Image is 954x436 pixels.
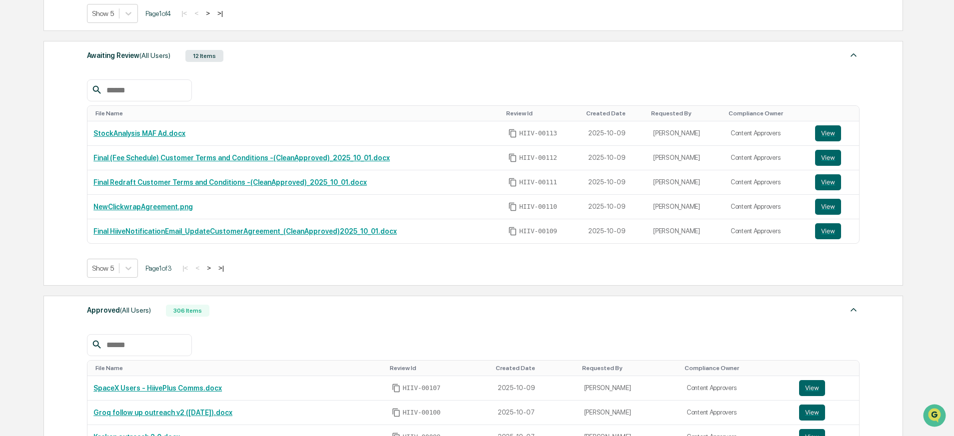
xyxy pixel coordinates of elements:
a: StockAnalysis MAF Ad.docx [93,129,185,137]
span: HIIV-00110 [519,203,557,211]
div: 12 Items [185,50,223,62]
a: View [815,199,853,215]
div: Toggle SortBy [496,365,574,372]
button: View [799,405,825,421]
td: 2025-10-09 [582,121,647,146]
img: caret [848,304,860,316]
td: Content Approvers [725,195,810,219]
div: Awaiting Review [87,49,170,62]
td: Content Approvers [725,146,810,170]
button: >| [214,9,226,17]
button: |< [179,264,191,272]
div: Toggle SortBy [817,110,855,117]
a: NewClickwrapAgreement.png [93,203,193,211]
td: Content Approvers [725,170,810,195]
div: 🔎 [10,146,18,154]
a: View [799,380,854,396]
td: [PERSON_NAME] [647,195,725,219]
div: Toggle SortBy [95,365,382,372]
div: Toggle SortBy [586,110,643,117]
a: SpaceX Users - HiivePlus Comms.docx [93,384,222,392]
span: Page 1 of 3 [145,264,172,272]
span: Preclearance [20,126,64,136]
div: Approved [87,304,151,317]
div: We're available if you need us! [34,86,126,94]
div: Start new chat [34,76,164,86]
td: 2025-10-09 [492,376,578,401]
span: HIIV-00107 [403,384,441,392]
td: [PERSON_NAME] [578,401,681,425]
button: View [815,150,841,166]
a: Powered byPylon [70,169,121,177]
a: View [815,125,853,141]
span: Copy Id [508,153,517,162]
td: [PERSON_NAME] [647,121,725,146]
button: < [192,264,202,272]
span: Copy Id [392,384,401,393]
div: Toggle SortBy [651,110,721,117]
span: (All Users) [139,51,170,59]
div: Toggle SortBy [95,110,498,117]
td: 2025-10-09 [582,195,647,219]
div: Toggle SortBy [685,365,789,372]
span: Copy Id [508,202,517,211]
iframe: Open customer support [922,403,949,430]
img: 1746055101610-c473b297-6a78-478c-a979-82029cc54cd1 [10,76,28,94]
a: View [815,150,853,166]
td: Content Approvers [725,219,810,243]
div: 306 Items [166,305,209,317]
td: [PERSON_NAME] [647,219,725,243]
a: Final HiiveNotificationEmail_UpdateCustomerAgreement_(CleanApproved)2025_10_01.docx [93,227,397,235]
span: HIIV-00111 [519,178,557,186]
img: caret [848,49,860,61]
td: 2025-10-07 [492,401,578,425]
div: Toggle SortBy [729,110,806,117]
span: Page 1 of 4 [145,9,171,17]
button: View [815,125,841,141]
td: [PERSON_NAME] [578,376,681,401]
td: [PERSON_NAME] [647,170,725,195]
td: [PERSON_NAME] [647,146,725,170]
span: Attestations [82,126,124,136]
span: Copy Id [392,408,401,417]
button: |< [178,9,190,17]
div: Toggle SortBy [390,365,488,372]
td: Content Approvers [681,376,793,401]
a: 🖐️Preclearance [6,122,68,140]
span: HIIV-00113 [519,129,557,137]
td: 2025-10-09 [582,170,647,195]
span: Pylon [99,169,121,177]
button: > [204,264,214,272]
a: View [799,405,854,421]
span: Copy Id [508,178,517,187]
td: Content Approvers [681,401,793,425]
button: View [815,199,841,215]
div: 🗄️ [72,127,80,135]
td: 2025-10-09 [582,219,647,243]
td: Content Approvers [725,121,810,146]
div: Toggle SortBy [582,365,677,372]
button: >| [215,264,227,272]
button: View [815,174,841,190]
span: Copy Id [508,129,517,138]
a: View [815,174,853,190]
span: Data Lookup [20,145,63,155]
button: Start new chat [170,79,182,91]
a: 🔎Data Lookup [6,141,67,159]
span: HIIV-00112 [519,154,557,162]
button: > [203,9,213,17]
div: 🖐️ [10,127,18,135]
span: (All Users) [120,306,151,314]
div: Toggle SortBy [506,110,578,117]
button: < [191,9,201,17]
span: HIIV-00100 [403,409,441,417]
a: Final Redraft Customer Terms and Conditions -(CleanApproved)_2025_10_01.docx [93,178,367,186]
p: How can we help? [10,21,182,37]
a: View [815,223,853,239]
a: Final (Fee Schedule) Customer Terms and Conditions -(CleanApproved)_2025_10_01.docx [93,154,390,162]
span: Copy Id [508,227,517,236]
button: View [815,223,841,239]
button: View [799,380,825,396]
